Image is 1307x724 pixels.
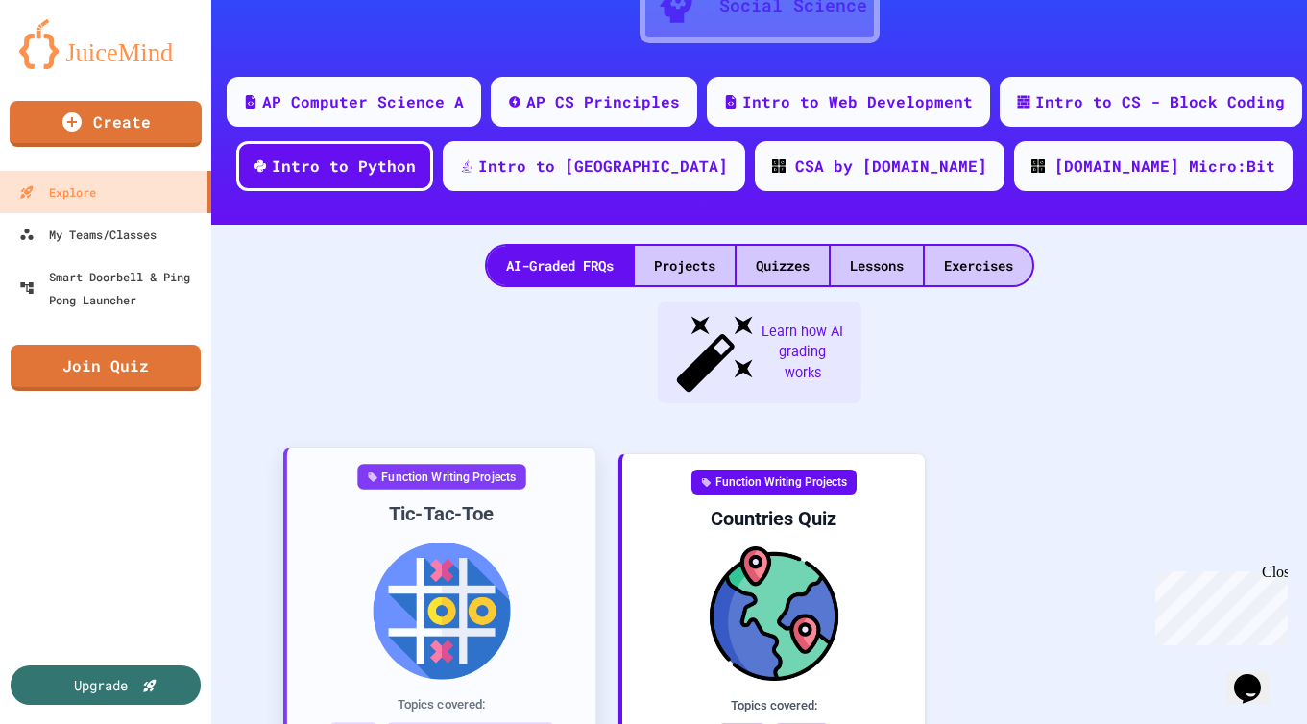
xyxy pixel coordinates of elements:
img: CODE_logo_RGB.png [772,159,786,173]
iframe: chat widget [1148,564,1288,645]
div: AP Computer Science A [262,90,464,113]
div: Topics covered: [638,696,909,715]
div: My Teams/Classes [19,223,157,246]
img: CODE_logo_RGB.png [1031,159,1045,173]
div: Explore [19,181,96,204]
div: Topics covered: [303,695,580,714]
div: Function Writing Projects [691,470,857,495]
div: AI-Graded FRQs [487,246,633,285]
div: Smart Doorbell & Ping Pong Launcher [19,265,204,311]
div: Lessons [831,246,923,285]
img: Tic-Tac-Toe [303,543,580,680]
div: Intro to CS - Block Coding [1035,90,1285,113]
div: Exercises [925,246,1032,285]
div: Intro to Web Development [742,90,973,113]
div: Intro to Python [272,155,416,178]
div: Upgrade [74,675,128,695]
iframe: chat widget [1226,647,1288,705]
div: Intro to [GEOGRAPHIC_DATA] [478,155,728,178]
img: logo-orange.svg [19,19,192,69]
span: Learn how AI grading works [760,322,846,384]
div: AP CS Principles [526,90,680,113]
div: Chat with us now!Close [8,8,133,122]
div: Quizzes [737,246,829,285]
div: Countries Quiz [638,506,909,531]
div: Function Writing Projects [357,464,525,490]
img: Countries Quiz [638,546,909,681]
div: Projects [635,246,735,285]
a: Join Quiz [11,345,201,391]
div: Tic-Tac-Toe [303,501,580,527]
a: Create [10,101,202,147]
div: [DOMAIN_NAME] Micro:Bit [1054,155,1275,178]
div: CSA by [DOMAIN_NAME] [795,155,987,178]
